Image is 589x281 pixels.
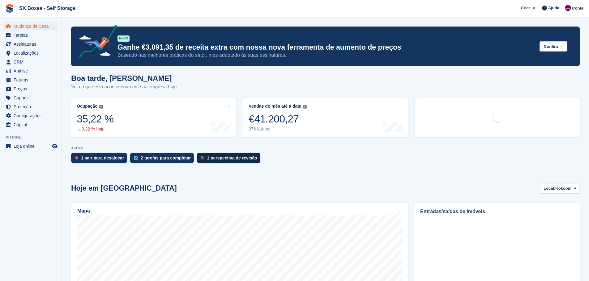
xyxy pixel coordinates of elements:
a: 1 perspectiva de revisão [197,153,263,166]
span: Kokoom [555,185,571,192]
span: Ajuda [548,5,559,11]
span: Localizações [14,49,51,57]
span: Conta [572,5,583,11]
a: menu [3,111,58,120]
span: Loja online [14,142,51,151]
a: menu [3,58,58,66]
span: Preços [14,85,51,93]
div: €41.200,27 [249,113,306,125]
h1: Boa tarde, [PERSON_NAME] [71,74,177,82]
h2: Hoje em [GEOGRAPHIC_DATA] [71,184,177,192]
button: Confira → [540,41,567,52]
p: Ganhe €3.091,35 de receita extra com nossa nova ferramenta de aumento de preços [117,43,535,52]
a: Ocupação 35,22 % 0,22 % hoje [70,98,236,137]
a: 1 sair para desalocar [71,153,130,166]
div: 1 sair para desalocar [81,155,124,160]
img: icon-info-grey-7440780725fd019a000dd9b08b2336e03edf1995a4989e88bcd33f0948082b44.svg [303,105,307,109]
span: Tarefas [14,31,51,39]
span: Local: [544,185,555,192]
a: menu [3,76,58,84]
span: Criar [521,5,530,11]
a: menu [3,67,58,75]
img: price-adjustments-announcement-icon-8257ccfd72463d97f412b2fc003d46551f7dbcb40ab6d574587a9cd5c0d94... [74,25,117,60]
span: Proteção [14,102,51,111]
a: menu [3,93,58,102]
p: AÇÕES [71,146,580,150]
a: menu [3,102,58,111]
span: Faturas [14,76,51,84]
span: Vitrine [6,134,62,140]
a: SK Boxes - Self Storage [17,3,78,13]
span: Análise [14,67,51,75]
a: menu [3,142,58,151]
div: 0,22 % hoje [77,126,113,132]
div: Ocupação [77,104,98,109]
span: CRM [14,58,51,66]
img: move_outs_to_deallocate_icon-f764333ba52eb49d3ac5e1228854f67142a1ed5810a6f6cc68b1a99e826820c5.svg [75,156,78,160]
div: 2 tarefas para completar [141,155,191,160]
div: Vendas do mês até a data [249,104,301,109]
p: Veja o que está acontecendo em sua empresa hoje [71,83,177,90]
button: Local: Kokoom [540,183,580,193]
img: stora-icon-8386f47178a22dfd0bd8f6a31ec36ba5ce8667c1dd55bd0f319d3a0aa187defe.svg [5,4,14,13]
a: menu [3,40,58,48]
a: Loja de pré-visualização [51,143,58,150]
a: menu [3,22,58,31]
a: menu [3,31,58,39]
h2: Mapa [77,208,90,214]
a: menu [3,85,58,93]
a: menu [3,49,58,57]
a: 2 tarefas para completar [130,153,197,166]
a: menu [3,120,58,129]
span: Capital [14,120,51,129]
p: Baseado nas melhores práticas do setor, mas adaptado às suas assinaturas. [117,52,535,59]
span: Assinaturas [14,40,51,48]
span: Cupons [14,93,51,102]
h2: Entradas/saídas de imóveis [420,208,574,215]
div: 376 faturas [249,126,306,132]
span: Configurações [14,111,51,120]
img: icon-info-grey-7440780725fd019a000dd9b08b2336e03edf1995a4989e88bcd33f0948082b44.svg [99,105,103,109]
div: 35,22 % [77,113,113,125]
img: prospect-51fa495bee0391a8d652442698ab0144808aea92771e9ea1ae160a38d050c398.svg [201,156,204,160]
div: 1 perspectiva de revisão [207,155,257,160]
img: task-75834270c22a3079a89374b754ae025e5fb1db73e45f91037f5363f120a921f8.svg [134,156,138,160]
span: Mudança de Casa [14,22,51,31]
img: Joana Alegria [565,5,571,11]
div: NOVO [117,35,130,42]
a: Vendas do mês até a data €41.200,27 376 faturas [242,98,408,137]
